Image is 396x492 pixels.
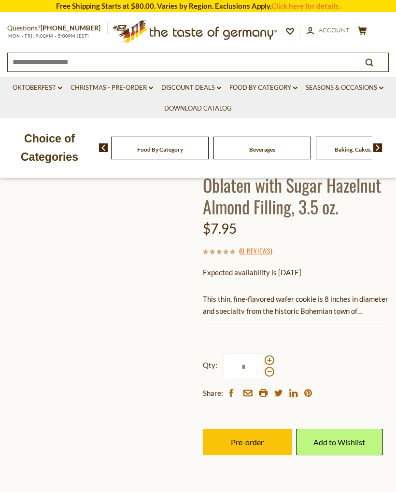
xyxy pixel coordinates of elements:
span: Pre-order [231,437,264,447]
span: $7.95 [203,220,237,237]
strong: Qty: [203,359,217,371]
a: Oktoberfest [13,83,62,93]
a: 0 Reviews [241,246,270,256]
h1: [PERSON_NAME] Original Oblaten with Sugar Hazelnut Almond Filling, 3.5 oz. [203,152,389,217]
a: Download Catalog [164,103,232,114]
p: Questions? [7,22,108,34]
a: Beverages [249,146,275,153]
img: next arrow [373,143,382,152]
p: Expected availability is [DATE] [203,267,389,279]
img: previous arrow [99,143,108,152]
span: ( ) [239,246,272,255]
a: Baking, Cakes, Desserts [335,146,395,153]
a: Food By Category [137,146,183,153]
span: Account [319,26,350,34]
span: Share: [203,387,223,399]
a: Seasons & Occasions [306,83,383,93]
a: Christmas - PRE-ORDER [71,83,153,93]
span: MON - FRI, 9:00AM - 5:00PM (EST) [7,33,89,39]
button: Pre-order [203,429,292,455]
a: Account [307,25,350,36]
a: Discount Deals [161,83,221,93]
a: [PHONE_NUMBER] [41,24,100,32]
p: This thin, fine-flavored wafer cookie is 8 inches in diameter and specialty from the historic Boh... [203,293,389,317]
a: Click here for details. [271,1,340,10]
input: Qty: [224,353,263,380]
a: Food By Category [229,83,297,93]
a: Add to Wishlist [296,429,383,455]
